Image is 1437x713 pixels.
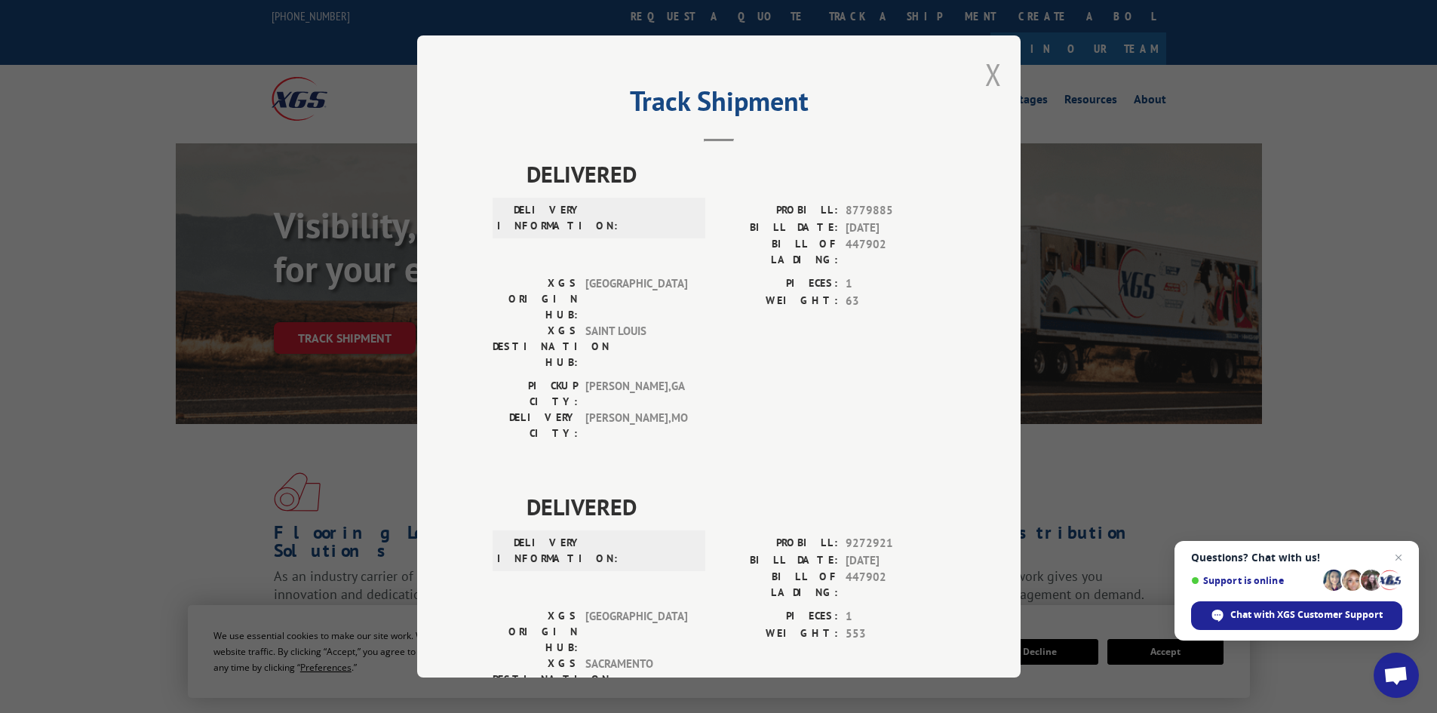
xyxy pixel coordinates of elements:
[719,293,838,310] label: WEIGHT:
[719,552,838,570] label: BILL DATE:
[493,323,578,370] label: XGS DESTINATION HUB:
[527,490,945,524] span: DELIVERED
[497,535,582,567] label: DELIVERY INFORMATION:
[1191,552,1402,564] span: Questions? Chat with us!
[585,275,687,323] span: [GEOGRAPHIC_DATA]
[493,656,578,703] label: XGS DESTINATION HUB:
[1230,608,1383,622] span: Chat with XGS Customer Support
[1191,601,1402,630] span: Chat with XGS Customer Support
[846,202,945,220] span: 8779885
[719,608,838,625] label: PIECES:
[527,157,945,191] span: DELIVERED
[585,378,687,410] span: [PERSON_NAME] , GA
[493,608,578,656] label: XGS ORIGIN HUB:
[719,202,838,220] label: PROBILL:
[985,54,1002,94] button: Close modal
[497,202,582,234] label: DELIVERY INFORMATION:
[585,608,687,656] span: [GEOGRAPHIC_DATA]
[846,236,945,268] span: 447902
[719,236,838,268] label: BILL OF LADING:
[493,91,945,119] h2: Track Shipment
[846,293,945,310] span: 63
[493,275,578,323] label: XGS ORIGIN HUB:
[719,535,838,552] label: PROBILL:
[719,625,838,643] label: WEIGHT:
[1374,653,1419,698] a: Open chat
[585,656,687,703] span: SACRAMENTO
[846,608,945,625] span: 1
[846,535,945,552] span: 9272921
[719,220,838,237] label: BILL DATE:
[846,625,945,643] span: 553
[1191,575,1318,586] span: Support is online
[719,275,838,293] label: PIECES:
[846,552,945,570] span: [DATE]
[585,323,687,370] span: SAINT LOUIS
[493,410,578,441] label: DELIVERY CITY:
[719,569,838,601] label: BILL OF LADING:
[846,220,945,237] span: [DATE]
[846,569,945,601] span: 447902
[493,378,578,410] label: PICKUP CITY:
[585,410,687,441] span: [PERSON_NAME] , MO
[846,275,945,293] span: 1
